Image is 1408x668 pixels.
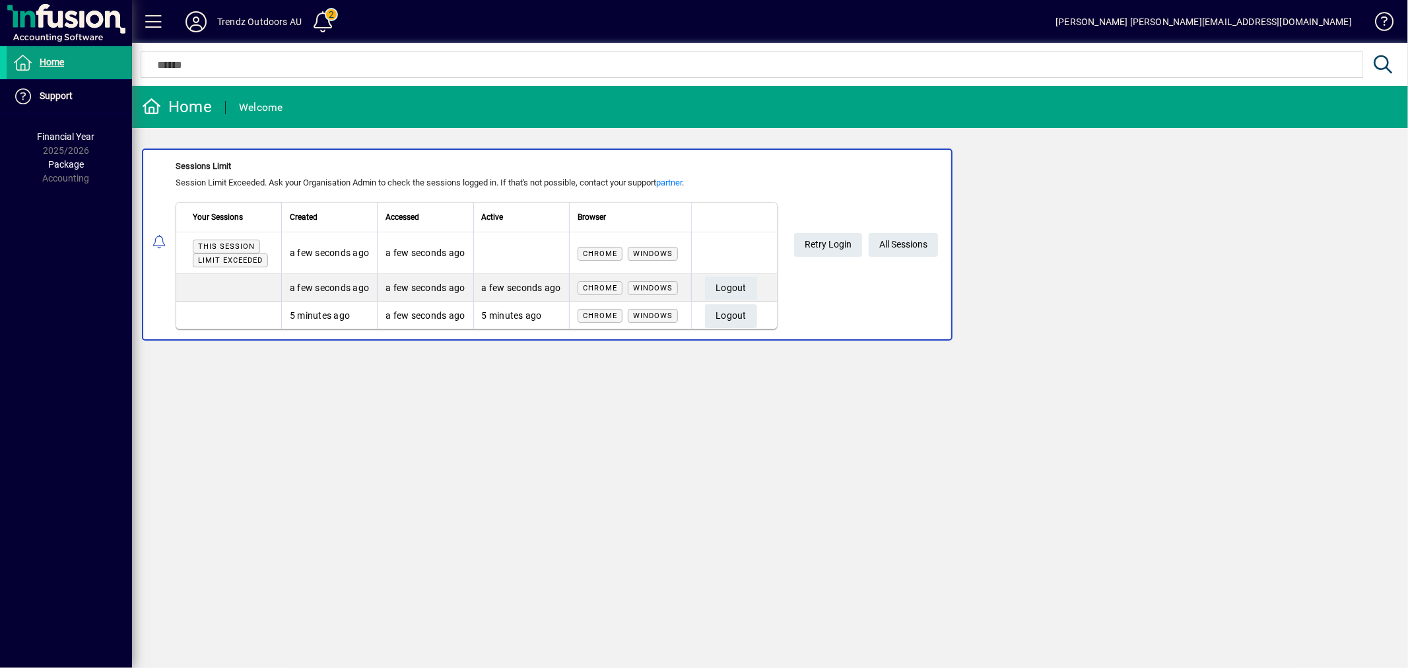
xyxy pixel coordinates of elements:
[716,277,747,299] span: Logout
[1056,11,1352,32] div: [PERSON_NAME] [PERSON_NAME][EMAIL_ADDRESS][DOMAIN_NAME]
[482,210,504,224] span: Active
[578,210,606,224] span: Browser
[656,178,682,187] a: partner
[281,274,377,302] td: a few seconds ago
[239,97,283,118] div: Welcome
[175,10,217,34] button: Profile
[281,302,377,329] td: 5 minutes ago
[794,233,862,257] button: Retry Login
[705,304,757,328] button: Logout
[290,210,318,224] span: Created
[377,232,473,274] td: a few seconds ago
[198,256,263,265] span: Limit exceeded
[48,159,84,170] span: Package
[805,234,852,255] span: Retry Login
[142,96,212,117] div: Home
[633,312,673,320] span: Windows
[193,210,243,224] span: Your Sessions
[217,11,302,32] div: Trendz Outdoors AU
[198,242,255,251] span: This session
[869,233,938,257] a: All Sessions
[633,284,673,292] span: Windows
[1365,3,1391,46] a: Knowledge Base
[132,149,1408,341] app-alert-notification-menu-item: Sessions Limit
[879,234,927,255] span: All Sessions
[40,57,64,67] span: Home
[38,131,95,142] span: Financial Year
[386,210,419,224] span: Accessed
[40,90,73,101] span: Support
[583,312,617,320] span: Chrome
[377,302,473,329] td: a few seconds ago
[7,80,132,113] a: Support
[473,302,569,329] td: 5 minutes ago
[377,274,473,302] td: a few seconds ago
[705,277,757,300] button: Logout
[583,284,617,292] span: Chrome
[583,250,617,258] span: Chrome
[716,305,747,327] span: Logout
[633,250,673,258] span: Windows
[281,232,377,274] td: a few seconds ago
[176,160,778,173] div: Sessions Limit
[473,274,569,302] td: a few seconds ago
[176,176,778,189] div: Session Limit Exceeded. Ask your Organisation Admin to check the sessions logged in. If that's no...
